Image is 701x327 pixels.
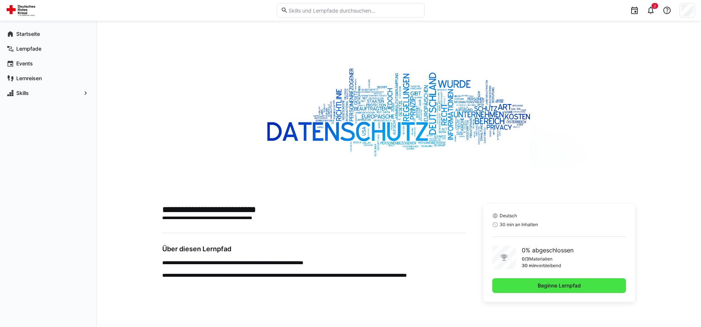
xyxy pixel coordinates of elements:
input: Skills und Lernpfade durchsuchen… [288,7,420,14]
button: Beginne Lernpfad [492,278,626,293]
p: verbleibend [537,263,561,269]
p: 0/3 [522,256,529,262]
span: Deutsch [500,213,517,219]
h3: Über diesen Lernpfad [162,245,466,253]
p: 30 min [522,263,537,269]
span: Beginne Lernpfad [537,282,582,289]
span: 30 min an Inhalten [500,222,538,228]
span: 2 [654,4,656,8]
p: 0% abgeschlossen [522,246,574,255]
p: Materialien [529,256,552,262]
